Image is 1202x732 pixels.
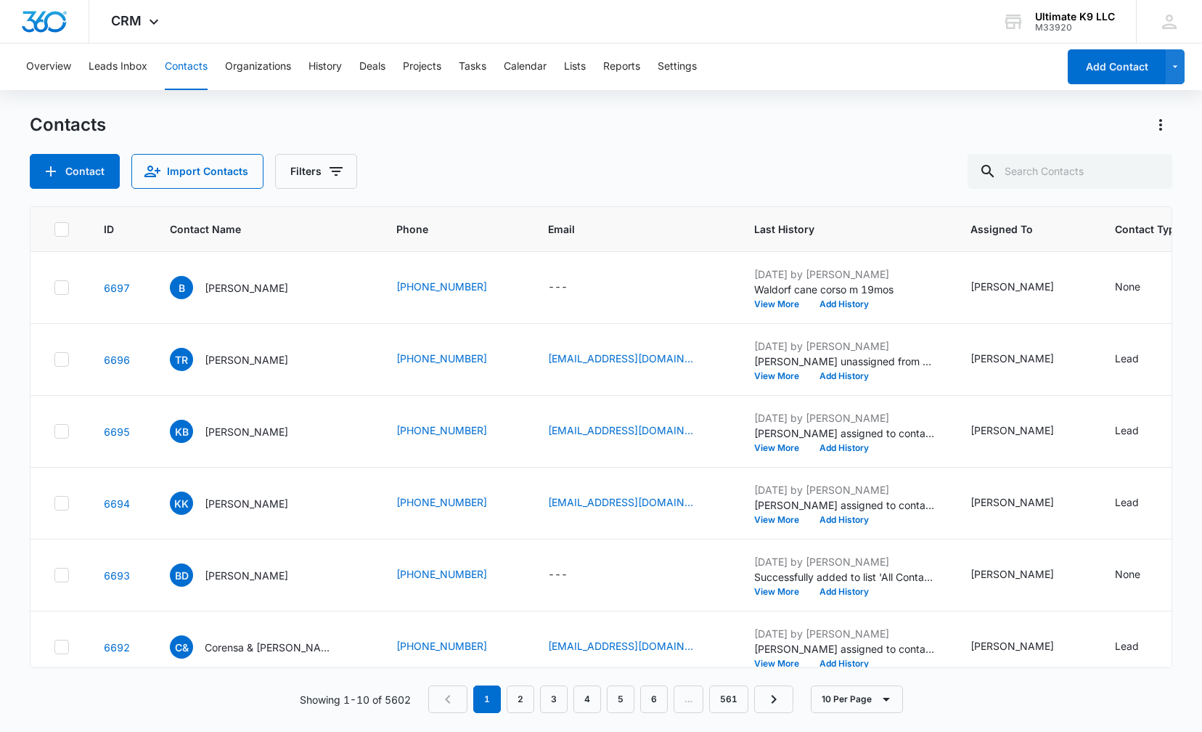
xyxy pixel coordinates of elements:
button: Add History [809,659,879,668]
p: [DATE] by [PERSON_NAME] [754,410,936,426]
button: Add History [809,372,879,381]
button: Add Contact [1068,49,1166,84]
button: Lists [564,44,586,90]
a: [PHONE_NUMBER] [396,351,487,366]
button: Organizations [225,44,291,90]
a: Navigate to contact details page for Kim Blodgett [104,426,130,438]
span: Assigned To [970,221,1059,237]
div: Email - - Select to Edit Field [548,566,594,584]
div: Contact Type - Lead - Select to Edit Field [1115,638,1165,656]
span: Contact Name [170,221,340,237]
p: Waldorf cane corso m 19mos [754,282,936,297]
span: KK [170,492,193,515]
div: Phone - (301) 213-1608 - Select to Edit Field [396,638,513,656]
button: Add Contact [30,154,120,189]
p: [PERSON_NAME] [205,496,288,511]
div: Email - klkrajew@gmail.com - Select to Edit Field [548,495,719,512]
p: [PERSON_NAME] [205,280,288,296]
div: Phone - (227) 265-3954 - Select to Edit Field [396,279,513,296]
input: Search Contacts [968,154,1172,189]
a: Navigate to contact details page for Kelsey Krajewski [104,497,130,510]
button: Settings [658,44,697,90]
div: Contact Name - Brian Dittan - Select to Edit Field [170,564,314,587]
a: [EMAIL_ADDRESS][DOMAIN_NAME] [548,495,693,510]
div: Phone - (240) 538-8992 - Select to Edit Field [396,423,513,440]
button: Deals [359,44,385,90]
span: Email [548,221,698,237]
a: Navigate to contact details page for Brian Dittan [104,569,130,582]
div: Contact Type - None - Select to Edit Field [1115,279,1166,296]
p: [PERSON_NAME] [205,568,288,583]
div: Contact Type - None - Select to Edit Field [1115,566,1166,584]
p: [DATE] by [PERSON_NAME] [754,267,936,282]
span: C& [170,635,193,659]
button: Import Contacts [131,154,263,189]
button: Filters [275,154,357,189]
button: Projects [403,44,441,90]
div: Contact Name - Tommy Reece - Select to Edit Field [170,348,314,371]
a: [PHONE_NUMBER] [396,566,487,582]
div: [PERSON_NAME] [970,495,1054,510]
div: Lead [1115,351,1139,366]
div: Assigned To - Colby Nuthall - Select to Edit Field [970,279,1080,296]
div: Contact Type - Lead - Select to Edit Field [1115,351,1165,368]
button: Add History [809,587,879,596]
div: Phone - (240) 412-4130 - Select to Edit Field [396,566,513,584]
button: View More [754,300,809,309]
p: Showing 1-10 of 5602 [300,692,411,707]
div: None [1115,279,1140,294]
div: Email - - Select to Edit Field [548,279,594,296]
div: Assigned To - Richard Heishman - Select to Edit Field [970,638,1080,656]
div: account id [1035,23,1115,33]
p: [PERSON_NAME] unassigned from contact. [PERSON_NAME] assigned to contact. [754,354,936,369]
p: [DATE] by [PERSON_NAME] [754,338,936,354]
p: [DATE] by [PERSON_NAME] [754,626,936,641]
span: Contact Type [1115,221,1181,237]
a: [EMAIL_ADDRESS][DOMAIN_NAME] [548,638,693,654]
button: Add History [809,444,879,452]
span: BD [170,564,193,587]
div: [PERSON_NAME] [970,279,1054,294]
div: Lead [1115,423,1139,438]
div: Lead [1115,495,1139,510]
div: Assigned To - Matt Gomez - Select to Edit Field [970,495,1080,512]
a: Next Page [754,686,793,713]
span: TR [170,348,193,371]
p: [DATE] by [PERSON_NAME] [754,554,936,569]
div: Contact Name - Kelsey Krajewski - Select to Edit Field [170,492,314,515]
button: Tasks [459,44,486,90]
button: Overview [26,44,71,90]
a: Navigate to contact details page for Tommy Reece [104,354,130,366]
button: View More [754,516,809,524]
div: Email - cjoynesbrooks@gmail.com - Select to Edit Field [548,638,719,656]
button: 10 Per Page [811,686,903,713]
div: None [1115,566,1140,582]
a: Page 4 [573,686,601,713]
div: [PERSON_NAME] [970,638,1054,654]
a: Page 6 [640,686,668,713]
div: Contact Name - Brian - Select to Edit Field [170,276,314,299]
span: KB [170,420,193,443]
span: Phone [396,221,492,237]
nav: Pagination [428,686,793,713]
a: Page 5 [607,686,634,713]
div: Contact Name - Kim Blodgett - Select to Edit Field [170,420,314,443]
div: Contact Type - Lead - Select to Edit Field [1115,495,1165,512]
div: Lead [1115,638,1139,654]
a: Page 2 [507,686,534,713]
div: --- [548,566,568,584]
a: [EMAIL_ADDRESS][DOMAIN_NAME] [548,351,693,366]
a: [EMAIL_ADDRESS][DOMAIN_NAME] [548,423,693,438]
a: [PHONE_NUMBER] [396,495,487,510]
div: Contact Name - Corensa & Cassandra Brooks - Select to Edit Field [170,635,361,659]
span: ID [104,221,114,237]
div: --- [548,279,568,296]
button: Calendar [504,44,547,90]
p: [PERSON_NAME] assigned to contact. [754,641,936,656]
div: Email - kkinpors@hotmail.com - Select to Edit Field [548,423,719,440]
button: View More [754,372,809,381]
span: CRM [111,13,142,28]
h1: Contacts [30,114,106,136]
button: History [308,44,342,90]
div: Assigned To - Deanna Evans - Select to Edit Field [970,351,1080,368]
